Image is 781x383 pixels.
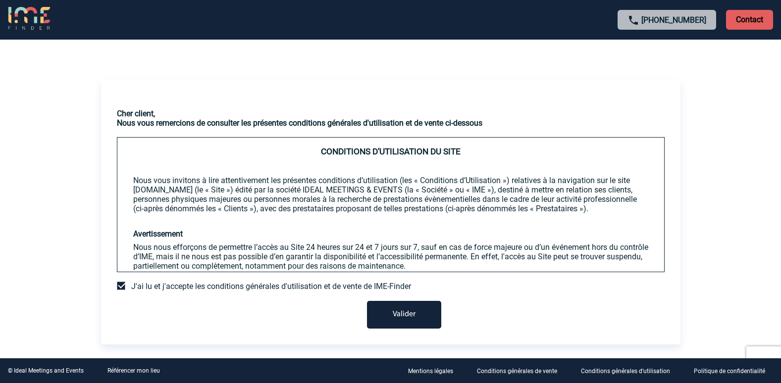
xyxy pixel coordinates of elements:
[641,15,706,25] a: [PHONE_NUMBER]
[133,176,648,213] p: Nous vous invitons à lire attentivement les présentes conditions d’utilisation (les « Conditions ...
[8,367,84,374] div: © Ideal Meetings and Events
[117,109,665,128] h3: Cher client, Nous vous remercions de consulter les présentes conditions générales d'utilisation e...
[133,271,648,299] p: Par conséquent, IME ne peut garantir une disponibilité du Site et/ou des services, une fiabilité ...
[573,366,686,376] a: Conditions générales d'utilisation
[686,366,781,376] a: Politique de confidentialité
[367,301,441,329] button: Valider
[107,367,160,374] a: Référencer mon lieu
[469,366,573,376] a: Conditions générales de vente
[726,10,773,30] p: Contact
[400,366,469,376] a: Mentions légales
[321,146,461,156] span: CONDITIONS D’UTILISATION DU SITE
[408,368,453,375] p: Mentions légales
[131,282,411,291] span: J'ai lu et j'accepte les conditions générales d'utilisation et de vente de IME-Finder
[581,368,670,375] p: Conditions générales d'utilisation
[133,229,183,239] strong: Avertissement
[694,368,765,375] p: Politique de confidentialité
[627,14,639,26] img: call-24-px.png
[133,242,648,271] p: Nous nous efforçons de permettre l’accès au Site 24 heures sur 24 et 7 jours sur 7, sauf en cas d...
[477,368,557,375] p: Conditions générales de vente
